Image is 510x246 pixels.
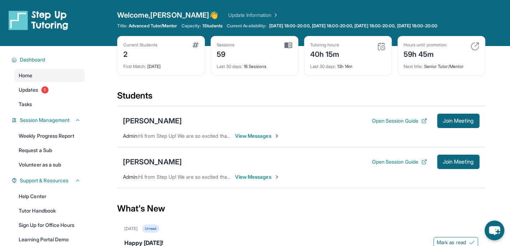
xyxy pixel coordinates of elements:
img: card [192,42,199,48]
span: Home [19,72,32,79]
img: card [284,42,292,49]
span: Dashboard [20,56,45,63]
span: First Match : [123,64,146,69]
img: Mark as read [469,240,475,245]
button: chat-button [484,220,504,240]
img: Chevron-Right [274,174,280,180]
button: Support & Resources [17,177,81,184]
a: Tutor Handbook [14,204,85,217]
span: Advanced Tutor/Mentor [129,23,177,29]
a: Help Center [14,190,85,203]
div: Hours until promotion [404,42,447,48]
div: [PERSON_NAME] [123,116,182,126]
div: Current Students [123,42,157,48]
div: Tutoring hours [310,42,340,48]
span: Admin : [123,174,138,180]
span: Title: [117,23,127,29]
span: 1 [41,86,49,94]
div: 59h 45m [404,48,447,59]
span: Capacity: [181,23,201,29]
span: View Messages [235,173,280,181]
button: Open Session Guide [372,117,427,124]
a: Update Information [228,12,279,19]
span: Join Meeting [443,119,474,123]
a: Sign Up for Office Hours [14,219,85,232]
a: Learning Portal Demo [14,233,85,246]
button: Join Meeting [437,155,479,169]
div: [DATE] [124,226,138,232]
span: Last 30 days : [217,64,243,69]
span: Join Meeting [443,160,474,164]
span: 1 Students [202,23,222,29]
a: Volunteer as a sub [14,158,85,171]
img: card [377,42,386,51]
div: What's New [117,193,485,224]
a: Tasks [14,98,85,111]
span: Session Management [20,117,70,124]
span: Last 30 days : [310,64,336,69]
img: Chevron Right [271,12,279,19]
button: Dashboard [17,56,81,63]
div: Students [117,90,485,106]
div: 40h 15m [310,48,340,59]
div: 2 [123,48,157,59]
span: Admin : [123,133,138,139]
div: Senior Tutor/Mentor [404,59,479,69]
a: Request a Sub [14,144,85,157]
div: 18 Sessions [217,59,292,69]
span: Mark as read [437,239,466,246]
span: Support & Resources [20,177,68,184]
span: Next title : [404,64,423,69]
img: Chevron-Right [274,133,280,139]
div: Unread [142,224,159,233]
span: Tasks [19,101,32,108]
a: [DATE] 18:00-20:00, [DATE] 18:00-20:00, [DATE] 18:00-20:00, [DATE] 18:00-20:00 [268,23,438,29]
span: [DATE] 18:00-20:00, [DATE] 18:00-20:00, [DATE] 18:00-20:00, [DATE] 18:00-20:00 [269,23,437,29]
span: Welcome, [PERSON_NAME] 👋 [117,10,219,20]
button: Open Session Guide [372,158,427,165]
span: Current Availability: [227,23,266,29]
div: [PERSON_NAME] [123,157,182,167]
img: logo [9,10,68,30]
a: Updates1 [14,83,85,96]
a: Home [14,69,85,82]
button: Session Management [17,117,81,124]
div: 13h 14m [310,59,386,69]
span: Updates [19,86,38,94]
div: Sessions [217,42,235,48]
img: card [470,42,479,51]
button: Join Meeting [437,114,479,128]
div: 59 [217,48,235,59]
a: Weekly Progress Report [14,129,85,142]
span: View Messages [235,132,280,140]
div: [DATE] [123,59,199,69]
